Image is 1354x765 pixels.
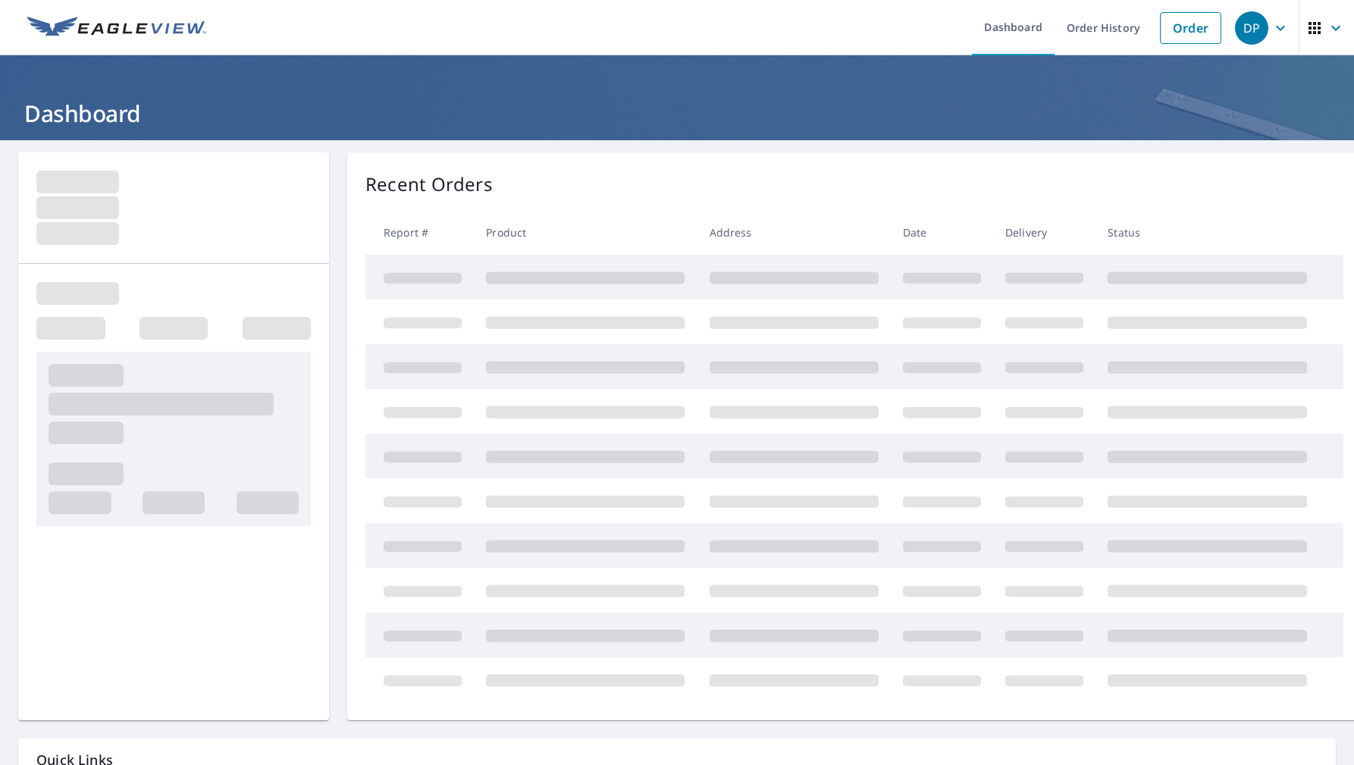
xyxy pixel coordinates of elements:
[1095,210,1319,255] th: Status
[365,210,474,255] th: Report #
[27,17,206,39] img: EV Logo
[697,210,891,255] th: Address
[891,210,993,255] th: Date
[1235,11,1268,45] div: DP
[18,98,1336,129] h1: Dashboard
[993,210,1095,255] th: Delivery
[365,171,493,198] p: Recent Orders
[474,210,697,255] th: Product
[1160,12,1221,44] a: Order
